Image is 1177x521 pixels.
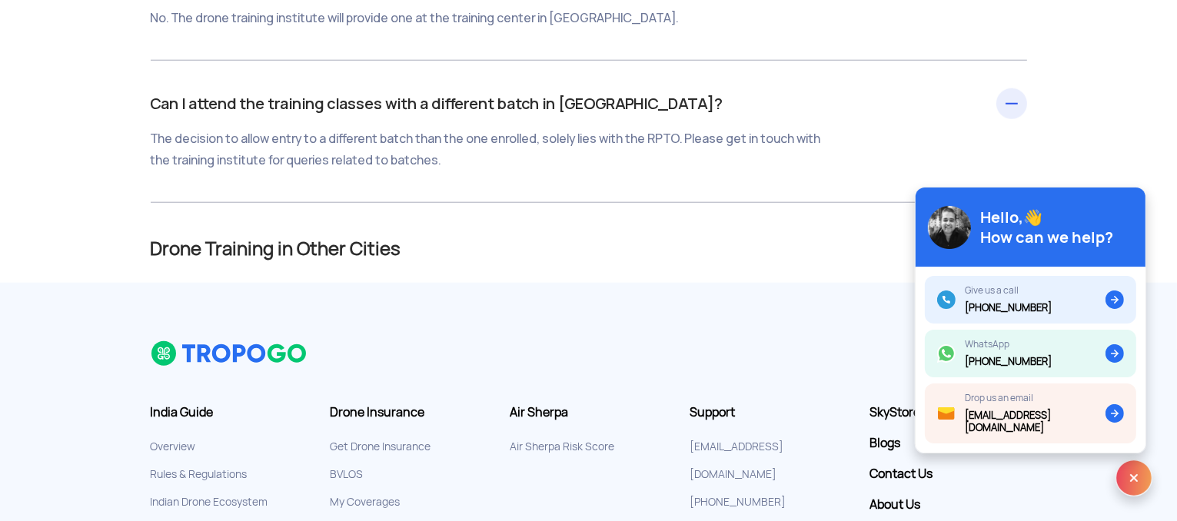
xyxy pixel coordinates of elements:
[1115,460,1152,496] img: ic_x.svg
[1106,344,1124,363] img: ic_arrow.svg
[151,91,1027,171] div: Can I attend the training classes with a different batch in [GEOGRAPHIC_DATA]?
[690,495,786,509] a: [PHONE_NUMBER]
[937,290,956,309] img: ic_call.svg
[925,330,1136,377] a: WhatsApp[PHONE_NUMBER]
[925,383,1136,443] a: Drop us an email[EMAIL_ADDRESS][DOMAIN_NAME]
[151,8,827,29] div: No. The drone training institute will provide one at the training center in [GEOGRAPHIC_DATA].
[965,356,1052,368] div: [PHONE_NUMBER]
[690,440,784,481] a: [EMAIL_ADDRESS][DOMAIN_NAME]
[151,340,308,367] img: logo
[965,302,1052,314] div: [PHONE_NUMBER]
[965,285,1052,296] div: Give us a call
[151,467,248,481] a: Rules & Regulations
[151,128,827,171] div: The decision to allow entry to a different batch than the one enrolled, solely lies with the RPTO...
[870,497,1027,513] a: About Us
[331,405,487,420] h3: Drone Insurance
[331,440,431,453] a: Get Drone Insurance
[928,206,971,249] img: img_avatar@2x.png
[1106,404,1124,423] img: ic_arrow.svg
[870,466,1027,482] a: Contact Us
[690,405,847,420] h3: Support
[151,495,268,509] a: Indian Drone Ecosystem
[151,440,196,453] a: Overview
[925,276,1136,324] a: Give us a call[PHONE_NUMBER]
[870,436,1027,451] a: Blogs
[870,405,1027,420] a: SkyStore
[980,207,1113,247] div: Hello,👋 How can we help?
[151,405,308,420] h3: India Guide
[937,404,956,423] img: ic_mail.svg
[331,495,401,509] a: My Coverages
[1106,290,1124,309] img: ic_arrow.svg
[965,339,1052,350] div: WhatsApp
[937,344,956,363] img: ic_whatsapp.svg
[151,240,1027,258] h2: Drone Training in Other Cities
[510,440,615,453] a: Air Sherpa Risk Score
[331,467,364,481] a: BVLOS
[965,410,1106,434] div: [EMAIL_ADDRESS][DOMAIN_NAME]
[510,405,667,420] h3: Air Sherpa
[965,393,1106,403] div: Drop us an email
